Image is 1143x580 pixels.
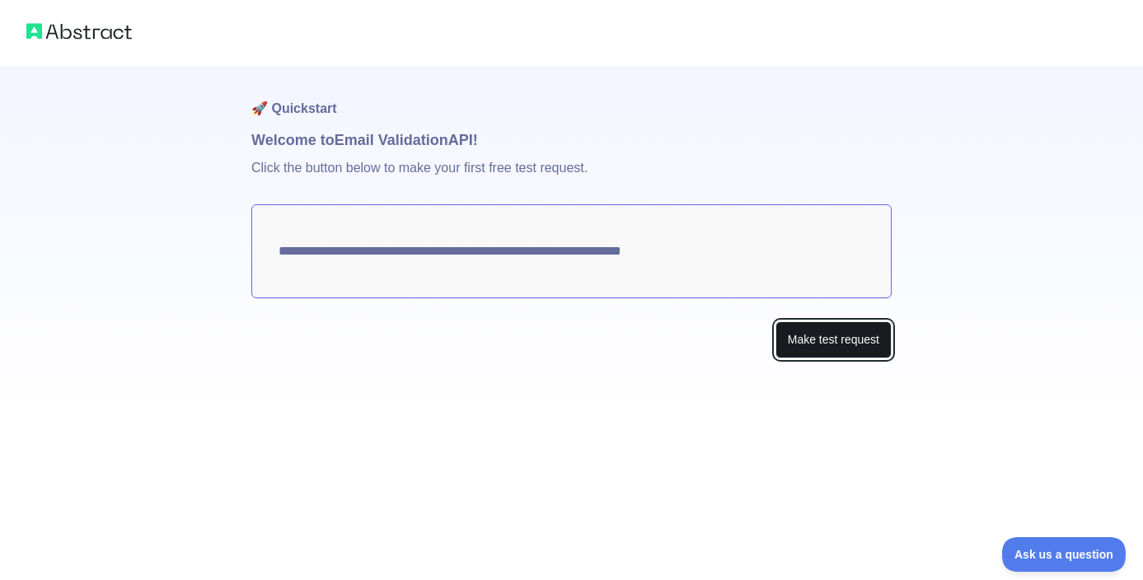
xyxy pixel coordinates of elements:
[775,321,892,358] button: Make test request
[251,129,892,152] h1: Welcome to Email Validation API!
[26,20,132,43] img: Abstract logo
[251,66,892,129] h1: 🚀 Quickstart
[251,152,892,204] p: Click the button below to make your first free test request.
[1002,537,1127,572] iframe: Toggle Customer Support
